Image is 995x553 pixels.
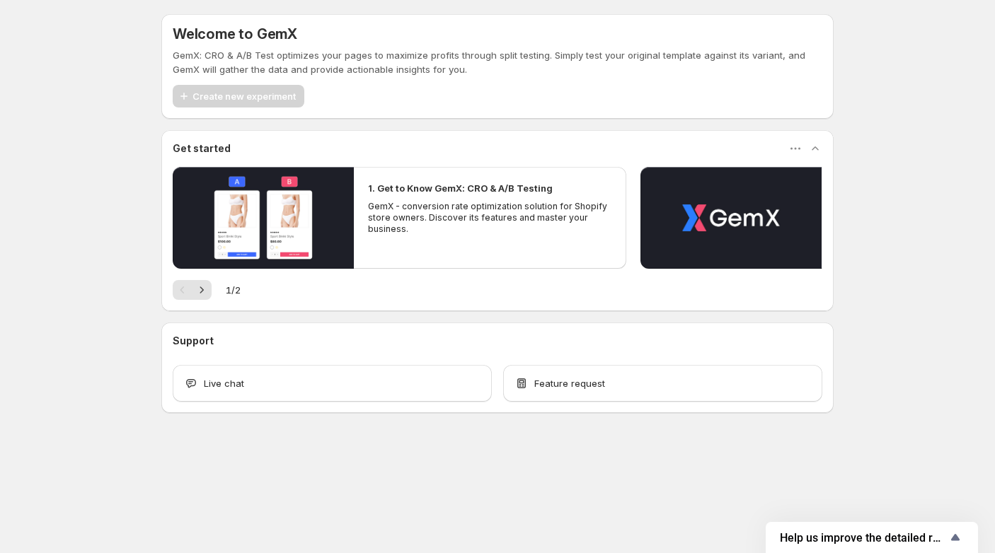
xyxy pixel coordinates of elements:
[534,376,605,390] span: Feature request
[173,334,214,348] h3: Support
[173,25,297,42] h5: Welcome to GemX
[173,167,354,269] button: Play video
[204,376,244,390] span: Live chat
[173,48,822,76] p: GemX: CRO & A/B Test optimizes your pages to maximize profits through split testing. Simply test ...
[368,201,611,235] p: GemX - conversion rate optimization solution for Shopify store owners. Discover its features and ...
[640,167,822,269] button: Play video
[368,181,553,195] h2: 1. Get to Know GemX: CRO & A/B Testing
[173,141,231,156] h3: Get started
[780,529,964,546] button: Show survey - Help us improve the detailed report for A/B campaigns
[226,283,241,297] span: 1 / 2
[780,531,947,545] span: Help us improve the detailed report for A/B campaigns
[192,280,212,300] button: Next
[173,280,212,300] nav: Pagination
